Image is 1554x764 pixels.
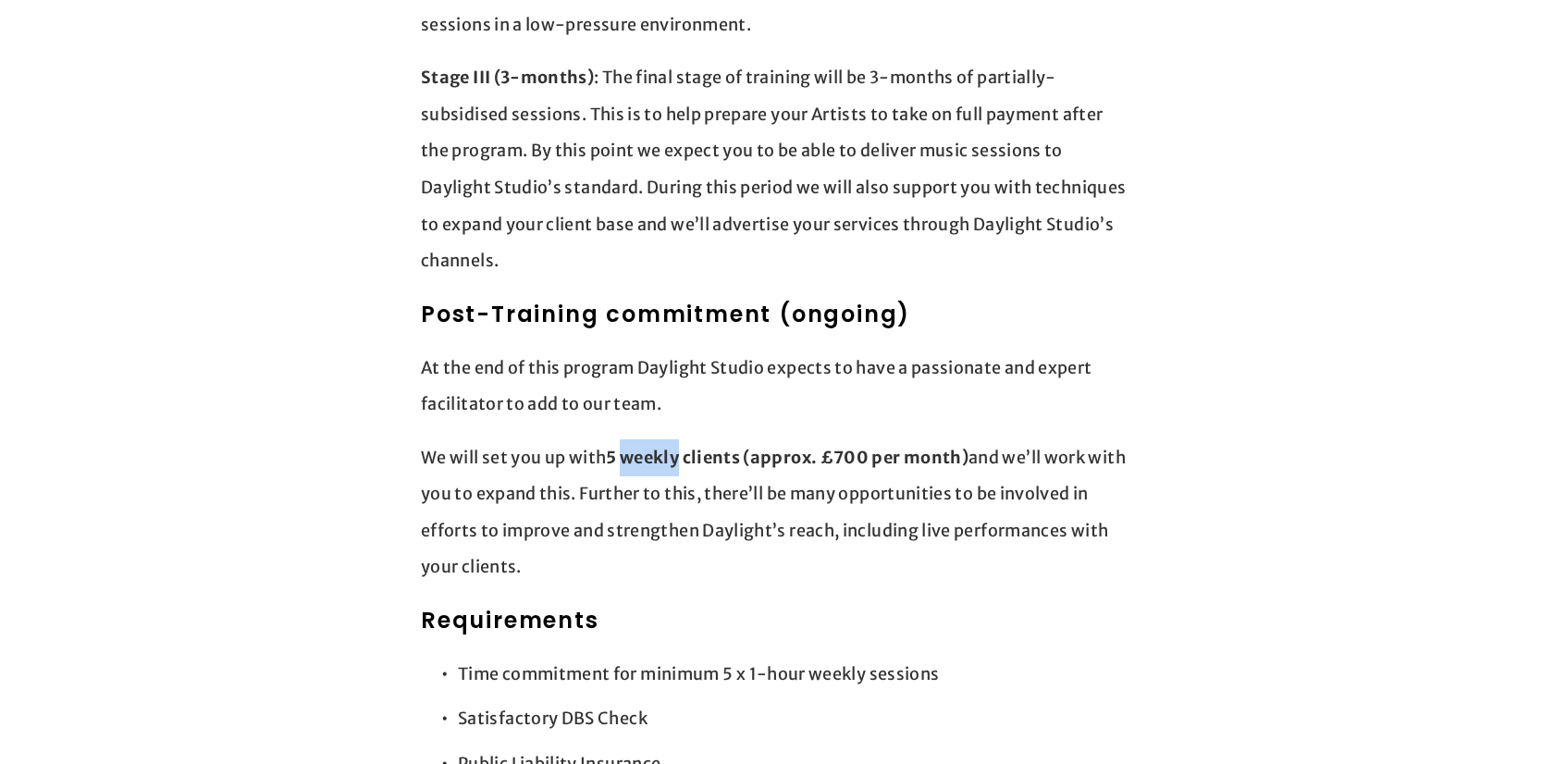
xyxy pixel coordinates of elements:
[458,656,1133,693] p: Time commitment for minimum 5 x 1-hour weekly sessions
[421,604,1133,637] h2: Requirements
[421,439,1133,585] p: We will set you up with and we’ll work with you to expand this. Further to this, there’ll be many...
[421,350,1133,423] p: At the end of this program Daylight Studio expects to have a passionate and expert facilitator to...
[421,298,1133,331] h2: Post-Training commitment (ongoing)
[421,67,594,88] strong: Stage III (3-months)
[458,700,1133,737] p: Satisfactory DBS Check
[421,59,1133,279] p: : The final stage of training will be 3-months of partially-subsidised sessions. This is to help ...
[606,447,968,468] strong: 5 weekly clients (approx. £700 per month)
